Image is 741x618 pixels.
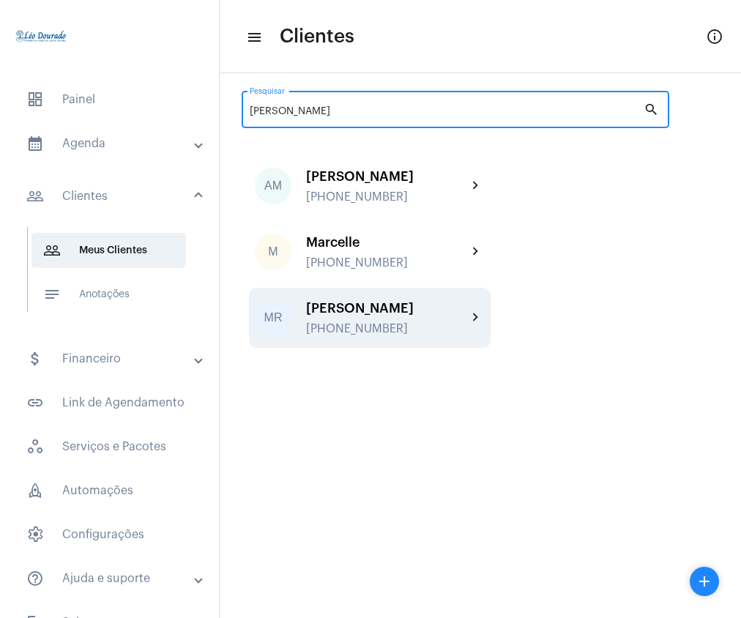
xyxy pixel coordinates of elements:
[26,135,196,152] mat-panel-title: Agenda
[15,517,204,552] span: Configurações
[250,106,644,118] input: Pesquisar
[15,82,204,117] span: Painel
[255,234,291,270] div: M
[31,233,186,268] span: Meus Clientes
[26,394,44,412] mat-icon: sidenav icon
[306,301,467,316] div: [PERSON_NAME]
[306,235,467,250] div: Marcelle
[26,187,44,205] mat-icon: sidenav icon
[696,573,713,590] mat-icon: add
[255,168,291,204] div: AM
[706,28,723,45] mat-icon: Info
[26,438,44,455] span: sidenav icon
[15,473,204,508] span: Automações
[306,322,467,335] div: [PHONE_NUMBER]
[26,91,44,108] span: sidenav icon
[467,309,485,327] mat-icon: chevron_right
[467,177,485,195] mat-icon: chevron_right
[306,169,467,184] div: [PERSON_NAME]
[43,286,61,303] mat-icon: sidenav icon
[26,350,196,368] mat-panel-title: Financeiro
[15,429,204,464] span: Serviços e Pacotes
[306,190,467,204] div: [PHONE_NUMBER]
[644,101,661,119] mat-icon: search
[26,570,196,587] mat-panel-title: Ajuda e suporte
[12,7,70,66] img: 4c910ca3-f26c-c648-53c7-1a2041c6e520.jpg
[255,299,291,336] div: MR
[306,256,467,269] div: [PHONE_NUMBER]
[26,482,44,499] span: sidenav icon
[9,173,219,220] mat-expansion-panel-header: sidenav iconClientes
[31,277,186,312] span: Anotações
[467,243,485,261] mat-icon: chevron_right
[26,135,44,152] mat-icon: sidenav icon
[246,29,261,46] mat-icon: sidenav icon
[9,561,219,596] mat-expansion-panel-header: sidenav iconAjuda e suporte
[9,126,219,161] mat-expansion-panel-header: sidenav iconAgenda
[15,385,204,420] span: Link de Agendamento
[26,570,44,587] mat-icon: sidenav icon
[26,187,196,205] mat-panel-title: Clientes
[280,25,354,48] span: Clientes
[9,341,219,376] mat-expansion-panel-header: sidenav iconFinanceiro
[43,242,61,259] mat-icon: sidenav icon
[700,22,729,51] button: Info
[26,350,44,368] mat-icon: sidenav icon
[9,220,219,332] div: sidenav iconClientes
[26,526,44,543] span: sidenav icon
